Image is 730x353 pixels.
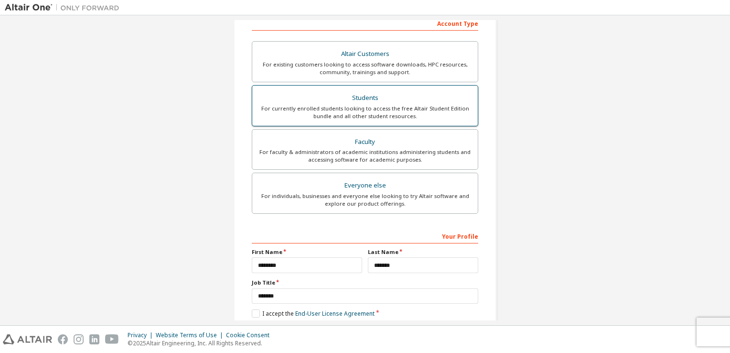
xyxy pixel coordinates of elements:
img: instagram.svg [74,334,84,344]
div: Privacy [128,331,156,339]
label: First Name [252,248,362,256]
div: Your Profile [252,228,478,243]
label: Job Title [252,279,478,287]
label: Last Name [368,248,478,256]
div: Account Type [252,15,478,31]
p: © 2025 Altair Engineering, Inc. All Rights Reserved. [128,339,275,347]
div: Faculty [258,135,472,149]
div: For existing customers looking to access software downloads, HPC resources, community, trainings ... [258,61,472,76]
img: youtube.svg [105,334,119,344]
a: End-User License Agreement [295,309,375,318]
label: I accept the [252,309,375,318]
img: facebook.svg [58,334,68,344]
div: For individuals, businesses and everyone else looking to try Altair software and explore our prod... [258,192,472,208]
div: Cookie Consent [226,331,275,339]
img: Altair One [5,3,124,12]
div: For faculty & administrators of academic institutions administering students and accessing softwa... [258,148,472,164]
img: linkedin.svg [89,334,99,344]
img: altair_logo.svg [3,334,52,344]
div: For currently enrolled students looking to access the free Altair Student Edition bundle and all ... [258,105,472,120]
div: Altair Customers [258,47,472,61]
div: Website Terms of Use [156,331,226,339]
div: Students [258,91,472,105]
div: Everyone else [258,179,472,192]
